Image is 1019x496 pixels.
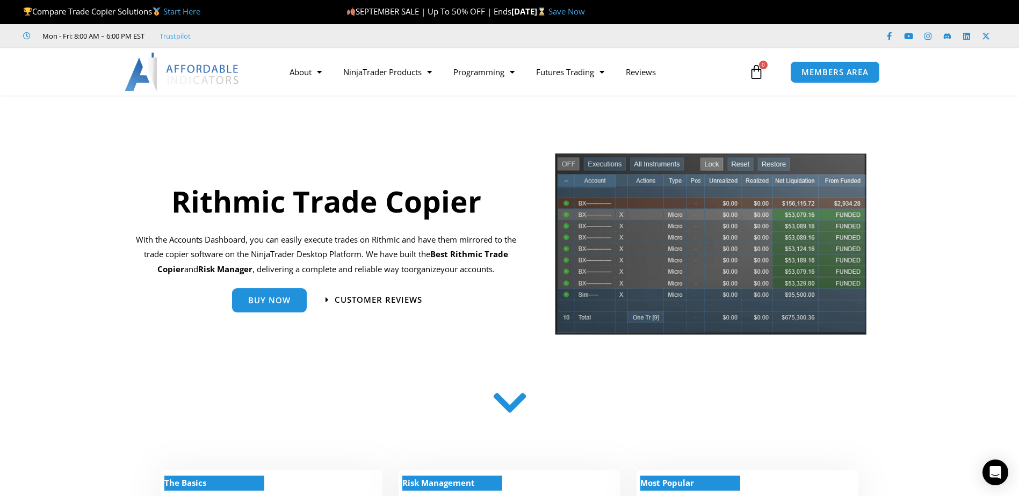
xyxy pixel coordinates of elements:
a: Save Now [548,6,585,17]
strong: Most Popular [640,477,694,488]
span: Buy Now [248,296,291,304]
a: Trustpilot [160,30,191,42]
img: 🏆 [24,8,32,16]
strong: [DATE] [511,6,548,17]
a: About [279,60,333,84]
div: Open Intercom Messenger [982,459,1008,485]
a: Customer Reviews [326,296,422,304]
img: 🥇 [153,8,161,16]
a: MEMBERS AREA [790,61,880,83]
img: ⌛ [538,8,546,16]
span: 0 [759,61,768,69]
img: LogoAI | Affordable Indicators – NinjaTrader [125,53,240,91]
span: Customer Reviews [335,296,422,304]
span: Compare Trade Copier Solutions [23,6,200,17]
strong: The Basics [164,477,206,488]
p: With the Accounts Dashboard, you can easily execute trades on Rithmic and have them mirrored to t... [131,232,522,278]
strong: Risk Management [402,477,475,488]
span: Mon - Fri: 8:00 AM – 6:00 PM EST [40,30,144,42]
span: your accounts. [440,264,495,274]
a: 0 [733,56,780,87]
a: Buy Now [232,288,307,312]
a: Futures Trading [525,60,615,84]
a: Reviews [615,60,667,84]
a: Programming [443,60,525,84]
strong: Risk Manager [198,264,252,274]
h1: Rithmic Trade Copier [131,180,522,222]
span: MEMBERS AREA [801,68,869,76]
a: NinjaTrader Products [333,60,443,84]
span: organize [409,264,440,274]
a: Start Here [163,6,200,17]
img: 🍂 [347,8,355,16]
nav: Menu [279,60,746,84]
img: tradecopier | Affordable Indicators – NinjaTrader [554,152,868,344]
span: SEPTEMBER SALE | Up To 50% OFF | Ends [346,6,511,17]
